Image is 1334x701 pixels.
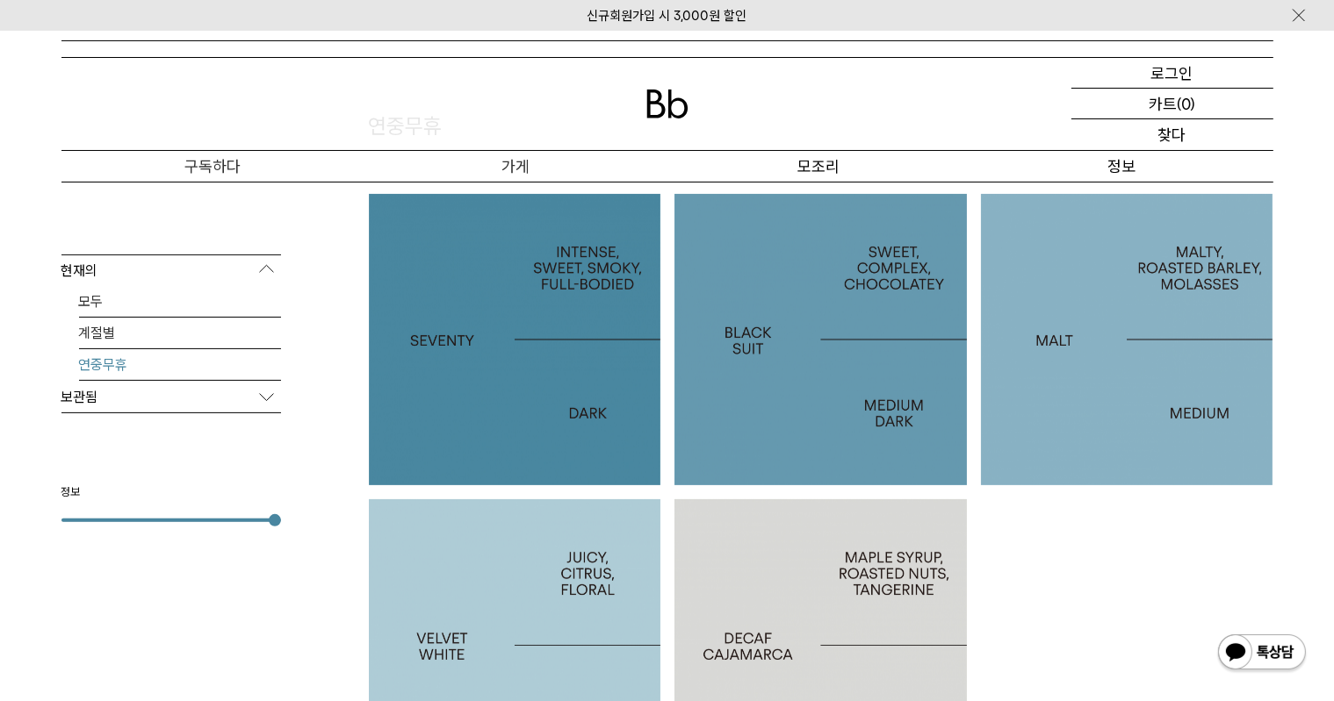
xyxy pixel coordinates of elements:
font: 찾다 [1158,125,1186,144]
font: 모두 [79,293,104,310]
a: 구독하다 [61,151,364,182]
font: 계절별 [79,325,116,341]
font: 연중무휴 [79,356,128,373]
a: 계절별 [79,318,281,348]
a: 몰트몰트 [981,194,1273,486]
font: 모조리 [797,157,840,175]
a: 카트 (0) [1071,89,1273,119]
font: 가게 [501,157,530,175]
font: 카트 [1149,95,1177,113]
img: 로고 [646,89,689,118]
font: 정보 [61,485,81,498]
font: 정보 [1107,157,1136,175]
img: 카카오톡 채널 1:1 소개 버튼 [1216,633,1308,675]
font: 로그인 [1151,64,1193,82]
a: 가게 [364,151,667,182]
font: 보관됨 [61,389,98,405]
font: (0) [1177,95,1195,113]
a: 모두 [79,286,281,317]
font: 구독하다 [184,157,241,175]
font: 현재의 [61,262,98,279]
a: 연중무휴 [79,349,281,380]
a: 블랙수트BLACK SUIT [674,194,967,486]
a: 세븐티SEVENTY [369,194,661,486]
a: 로그인 [1071,58,1273,89]
a: 신규회원가입 시 3,000원 ​​할인 [588,8,747,24]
